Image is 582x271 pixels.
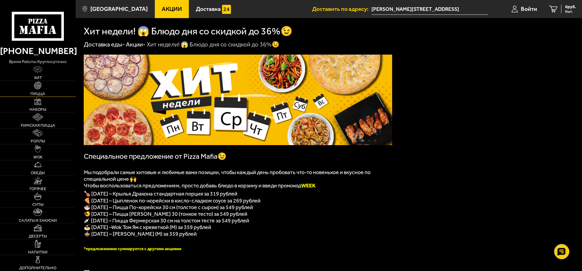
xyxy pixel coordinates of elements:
[84,152,227,161] span: Специальное предложение от Pizza Mafia😉
[31,139,45,143] span: Роллы
[84,182,316,189] span: Чтобы воспользоваться предложением, просто добавь блюдо в корзину и введи промокод
[372,4,488,15] input: Ваш адрес доставки
[112,246,181,251] span: не суммируется с другими акциями
[31,171,45,175] span: Обеды
[19,266,56,270] span: Дополнительно
[84,197,261,204] span: 🍕 [DATE] – Цыпленок по-корейски в кисло-сладком соусе за 269 рублей
[84,224,111,231] span: 🍝 [DATE] –
[84,246,112,251] span: *предложение
[565,5,576,9] span: 0 руб.
[33,155,42,159] span: WOK
[21,123,55,127] span: Римская пицца
[521,6,537,12] span: Войти
[30,187,46,191] span: Горячее
[196,6,221,12] span: Доставка
[32,202,44,206] span: Супы
[84,211,247,217] span: 🍤 [DATE] – Пицца [PERSON_NAME] 30 (тонкое тесто) за 549 рублей
[84,231,197,237] span: 🍲 [DATE] – [PERSON_NAME] (M) за 359 рублей
[28,250,48,254] span: Напитки
[19,218,57,222] span: Салаты и закуски
[111,224,211,231] span: Wok Том Ям с креветкой (M) за 359 рублей
[565,10,576,13] span: 0 шт.
[90,6,148,12] span: [GEOGRAPHIC_DATA]
[84,26,293,36] h1: Хит недели! 😱 Блюдо дня со скидкой до 36%😉
[30,107,46,111] span: Наборы
[372,4,488,15] span: Невский проспект, 60
[162,6,182,12] span: Акции
[84,217,249,224] span: 🌶 [DATE] – Пицца Фермерская 30 см на толстом тесте за 549 рублей
[84,169,371,182] span: Мы подобрали самые хитовые и любимые вами позиции, чтобы каждый день пробовать что-то новенькое и...
[30,92,45,96] span: Пицца
[29,234,47,238] span: Десерты
[84,55,392,145] img: 1024x1024
[84,190,237,197] span: 🍗 [DATE] – Крылья Дракона стандартная порция за 319 рублей
[301,182,316,189] b: WEEK
[147,40,280,48] div: Хит недели! 😱 Блюдо дня со скидкой до 36%😉
[312,6,372,12] span: Доставить по адресу:
[84,41,125,48] a: Доставка еды-
[34,76,42,80] span: Хит
[222,5,231,14] img: 15daf4d41897b9f0e9f617042186c801.svg
[84,204,253,211] span: 🍜 [DATE] – Пицца По-корейски 30 см (толстое с сыром) за 549 рублей
[126,41,146,48] a: Акции-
